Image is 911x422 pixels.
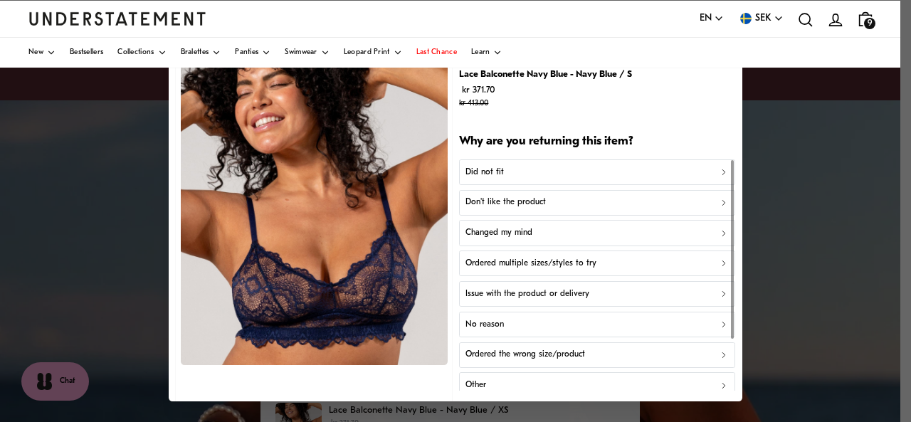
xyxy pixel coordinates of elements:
a: Leopard Print [344,38,402,68]
p: No reason [465,317,504,331]
a: Learn [471,38,502,68]
button: Ordered the wrong size/product [459,342,735,367]
h2: Why are you returning this item? [459,134,735,150]
span: Swimwear [285,49,317,56]
span: Learn [471,49,490,56]
p: Lace Balconette Navy Blue - Navy Blue / S [459,66,632,81]
span: Collections [117,49,154,56]
strike: kr 413.00 [459,100,488,107]
a: Panties [235,38,270,68]
img: NBFL-BRA-017-319_0b5eb93b-1c49-49b4-bd70-b2baf84eaa92.jpg [181,33,448,365]
button: Other [459,372,735,398]
a: Last Chance [416,38,457,68]
button: Did not fit [459,159,735,184]
span: New [28,49,43,56]
p: Ordered the wrong size/product [465,348,585,362]
a: Bralettes [181,38,221,68]
span: Bestsellers [70,49,103,56]
p: Ordered multiple sizes/styles to try [465,257,596,270]
span: SEK [755,11,772,26]
p: Issue with the product or delivery [465,287,589,300]
p: Don't like the product [465,196,546,209]
button: Ordered multiple sizes/styles to try [459,250,735,276]
a: New [28,38,56,68]
button: No reason [459,311,735,337]
button: Issue with the product or delivery [459,281,735,307]
p: Did not fit [465,165,504,179]
span: EN [700,11,712,26]
button: Don't like the product [459,189,735,215]
a: Swimwear [285,38,329,68]
span: Bralettes [181,49,209,56]
span: Panties [235,49,258,56]
span: Leopard Print [344,49,390,56]
button: SEK [738,11,784,26]
p: Other [465,379,486,392]
a: Understatement Homepage [28,12,206,25]
span: 9 [864,18,875,29]
p: kr 371.70 [459,82,632,110]
button: EN [700,11,724,26]
a: Collections [117,38,166,68]
button: Changed my mind [459,220,735,246]
span: Last Chance [416,49,457,56]
p: Changed my mind [465,226,532,240]
a: Bestsellers [70,38,103,68]
a: 9 [851,4,880,33]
